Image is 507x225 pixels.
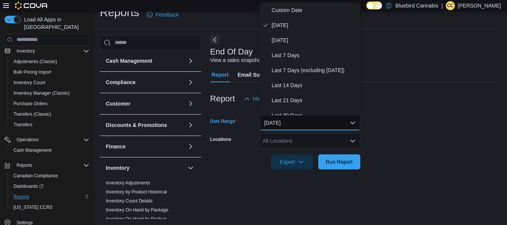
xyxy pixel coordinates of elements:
a: Reports [11,192,32,201]
a: Bulk Pricing Import [11,68,54,77]
a: Transfers [11,120,35,129]
span: Last 14 Days [272,81,357,90]
button: Canadian Compliance [8,171,92,181]
span: Inventory Manager (Classic) [14,90,70,96]
button: Adjustments (Classic) [8,56,92,67]
span: Adjustments (Classic) [11,57,89,66]
span: Cash Management [14,147,51,153]
button: Inventory Manager (Classic) [8,88,92,98]
span: Export [275,154,308,169]
a: Inventory On Hand by Product [106,216,166,222]
span: Feedback [337,2,360,9]
p: Bluebird Cannabis [396,1,438,10]
p: | [441,1,443,10]
button: Reports [8,192,92,202]
h3: Customer [106,100,130,107]
span: Dashboards [11,182,89,191]
span: Inventory Adjustments [106,180,150,186]
span: Inventory by Product Historical [106,189,167,195]
a: Purchase Orders [11,99,51,108]
button: Transfers (Classic) [8,109,92,119]
a: Inventory by Product Historical [106,189,167,195]
a: Adjustments (Classic) [11,57,60,66]
button: Transfers [8,119,92,130]
span: Load All Apps in [GEOGRAPHIC_DATA] [21,16,89,31]
span: Adjustments (Classic) [14,59,57,65]
span: Washington CCRS [11,203,89,212]
div: carter campbell [446,1,455,10]
a: [US_STATE] CCRS [11,203,56,212]
button: Cash Management [106,57,185,65]
span: Bulk Pricing Import [14,69,51,75]
img: Cova [15,2,48,9]
button: Next [210,35,219,44]
h3: Discounts & Promotions [106,121,167,129]
button: Inventory [14,47,38,56]
button: Open list of options [350,138,356,144]
a: Inventory On Hand by Package [106,207,168,213]
a: Inventory Count [11,78,48,87]
span: Inventory Manager (Classic) [11,89,89,98]
label: Locations [210,136,232,142]
a: Dashboards [8,181,92,192]
button: Reports [2,160,92,171]
button: [US_STATE] CCRS [8,202,92,213]
button: Inventory [2,46,92,56]
span: Last 7 Days [272,51,357,60]
h3: Finance [106,143,126,150]
h3: Report [210,94,235,103]
span: [US_STATE] CCRS [14,204,53,210]
span: Purchase Orders [11,99,89,108]
p: [PERSON_NAME] [458,1,501,10]
a: Inventory Count Details [106,198,153,204]
span: Last 7 Days (excluding [DATE]) [272,66,357,75]
a: Inventory Adjustments [106,180,150,186]
button: Discounts & Promotions [186,121,195,130]
a: Inventory Manager (Classic) [11,89,73,98]
span: Canadian Compliance [11,171,89,180]
button: Bulk Pricing Import [8,67,92,77]
div: Select listbox [260,3,360,115]
span: Operations [17,137,39,143]
button: Customer [106,100,185,107]
span: Last 30 Days [272,111,357,120]
button: Cash Management [186,56,195,65]
button: Inventory [106,164,185,172]
span: Last 21 Days [272,96,357,105]
span: Canadian Compliance [14,173,58,179]
a: Transfers (Classic) [11,110,54,119]
label: Date Range [210,118,237,124]
span: Inventory Count [11,78,89,87]
span: Transfers (Classic) [14,111,51,117]
span: Inventory On Hand by Product [106,216,166,222]
a: Canadian Compliance [11,171,61,180]
span: Inventory [17,48,35,54]
h3: End Of Day [210,47,253,56]
span: Reports [14,194,29,200]
a: Feedback [144,7,182,22]
span: Transfers (Classic) [11,110,89,119]
button: Inventory Count [8,77,92,88]
span: Run Report [326,158,353,166]
span: [DATE] [272,36,357,45]
span: Transfers [11,120,89,129]
span: Custom Date [272,6,357,15]
h3: Cash Management [106,57,152,65]
span: Inventory On Hand by Package [106,207,168,213]
span: Operations [14,135,89,144]
a: Cash Management [11,146,54,155]
span: Dashboards [14,183,44,189]
button: Cash Management [8,145,92,156]
button: Hide Parameters [241,91,295,106]
span: cc [447,1,453,10]
button: Reports [14,161,35,170]
button: Discounts & Promotions [106,121,185,129]
span: Transfers [14,122,32,128]
span: Reports [14,161,89,170]
span: Inventory Count Details [106,198,153,204]
span: Hide Parameters [253,95,292,103]
button: Inventory [186,163,195,172]
span: Reports [17,162,32,168]
span: Feedback [156,11,179,18]
button: Operations [14,135,42,144]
